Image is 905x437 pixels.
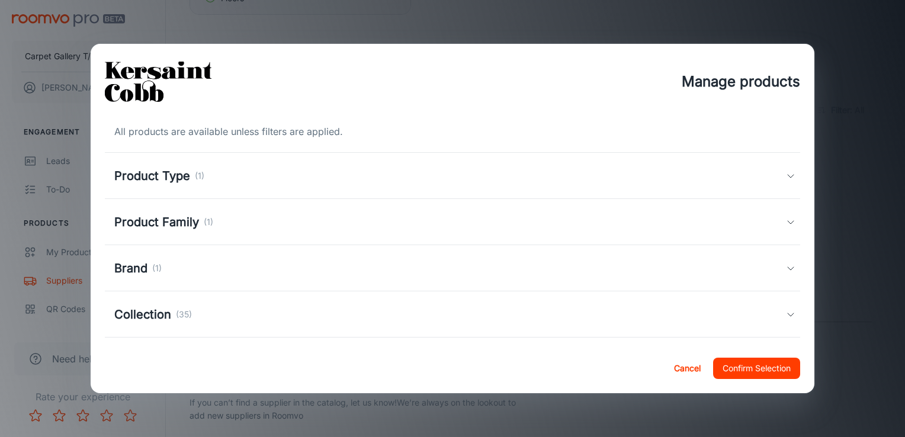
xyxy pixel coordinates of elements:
h5: Product Family [114,213,199,231]
div: Style(9) [105,338,800,384]
p: (35) [176,308,192,321]
img: vendor_logo_square_en-us.png [105,58,211,105]
button: Cancel [668,358,706,379]
button: Confirm Selection [713,358,800,379]
h5: Product Type [114,167,190,185]
p: (1) [195,169,204,182]
div: Product Type(1) [105,153,800,199]
h4: Manage products [682,71,800,92]
div: Brand(1) [105,245,800,291]
p: (1) [204,216,213,229]
h5: Brand [114,259,147,277]
p: (1) [152,262,162,275]
h5: Collection [114,306,171,323]
div: Collection(35) [105,291,800,338]
div: Product Family(1) [105,199,800,245]
div: All products are available unless filters are applied. [105,124,800,139]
